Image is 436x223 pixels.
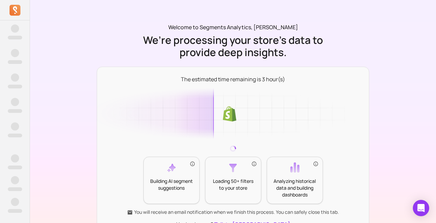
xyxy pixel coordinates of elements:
span: ‌ [11,24,19,33]
p: Loading 50+ filters to your store [211,178,255,191]
span: ‌ [11,49,19,57]
span: ‌ [11,198,19,206]
span: ‌ [8,85,22,88]
div: Open Intercom Messenger [413,200,429,216]
p: Analyzing historical data and building dashboards [272,178,317,198]
span: ‌ [8,187,22,191]
span: ‌ [11,154,19,162]
span: ‌ [11,98,19,106]
span: ‌ [11,176,19,184]
p: We’re processing your store’s data to provide deep insights. [141,34,325,58]
span: ‌ [8,109,22,113]
img: Data loading [97,88,369,140]
p: Building AI segment suggestions [149,178,194,191]
p: Welcome to Segments Analytics, [PERSON_NAME] [168,23,298,31]
span: ‌ [8,166,22,169]
p: The estimated time remaining is 3 hour(s) [181,75,285,83]
p: You will receive an email notification when we finish this process. You can safely close this tab. [127,209,339,216]
span: ‌ [8,36,22,39]
span: ‌ [8,134,22,137]
span: ‌ [8,209,22,213]
span: ‌ [11,122,19,131]
span: ‌ [11,73,19,82]
span: ‌ [8,60,22,64]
